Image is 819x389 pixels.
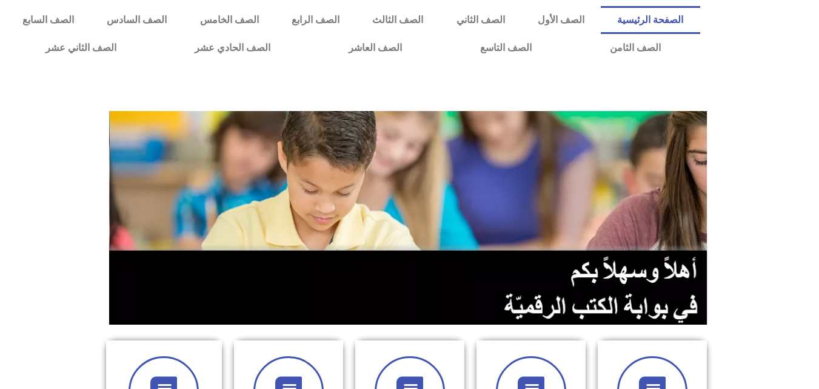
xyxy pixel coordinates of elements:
[521,6,601,34] a: الصف الأول
[601,6,700,34] a: الصفحة الرئيسية
[275,6,356,34] a: الصف الرابع
[570,34,700,62] a: الصف الثامن
[309,34,441,62] a: الصف العاشر
[356,6,440,34] a: الصف الثالث
[440,6,521,34] a: الصف الثاني
[6,34,155,62] a: الصف الثاني عشر
[90,6,183,34] a: الصف السادس
[155,34,309,62] a: الصف الحادي عشر
[184,6,275,34] a: الصف الخامس
[6,6,90,34] a: الصف السابع
[441,34,570,62] a: الصف التاسع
